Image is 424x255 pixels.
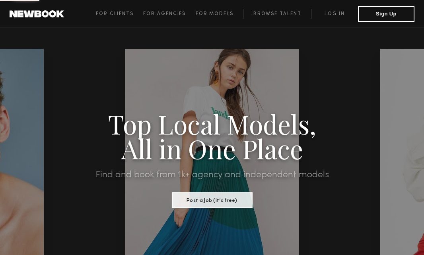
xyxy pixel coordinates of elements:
button: Post a Job (it’s free) [172,192,253,208]
h1: Top Local Models, All in One Place [32,111,392,161]
button: Sign Up [358,6,414,22]
span: For Models [196,12,233,16]
a: Browse Talent [243,9,311,19]
a: Log in [311,9,358,19]
a: For Models [196,9,243,19]
span: For Clients [96,12,134,16]
a: For Agencies [143,9,195,19]
span: For Agencies [143,12,186,16]
h2: Find and book from 1k+ agency and independent models [32,170,392,180]
a: For Clients [96,9,143,19]
a: Post a Job (it’s free) [172,195,253,204]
